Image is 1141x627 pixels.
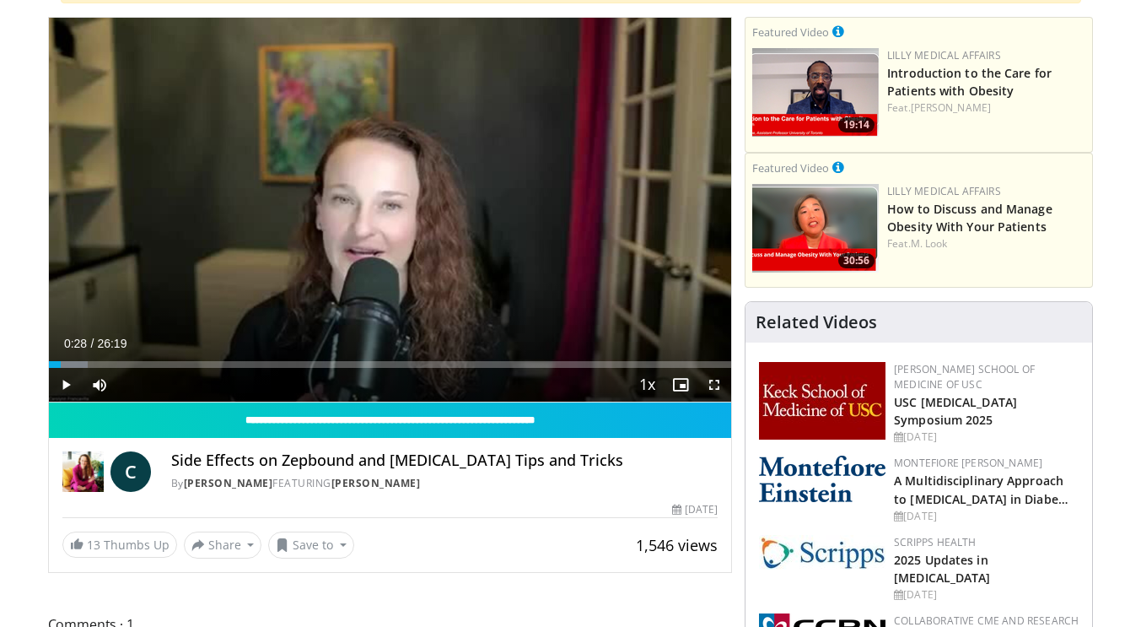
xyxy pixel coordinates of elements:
div: Feat. [887,100,1085,116]
video-js: Video Player [49,18,732,403]
div: Progress Bar [49,361,732,368]
a: [PERSON_NAME] [911,100,991,115]
a: C [110,451,151,492]
button: Enable picture-in-picture mode [664,368,697,402]
span: / [91,337,94,350]
span: 0:28 [64,337,87,350]
h4: Side Effects on Zepbound and [MEDICAL_DATA] Tips and Tricks [171,451,718,470]
button: Fullscreen [697,368,731,402]
a: How to Discuss and Manage Obesity With Your Patients [887,201,1052,235]
a: [PERSON_NAME] [331,476,421,490]
img: 7b941f1f-d101-407a-8bfa-07bd47db01ba.png.150x105_q85_autocrop_double_scale_upscale_version-0.2.jpg [759,362,885,440]
button: Save to [268,532,354,559]
span: 19:14 [838,117,875,132]
a: Lilly Medical Affairs [887,184,1001,198]
div: Feat. [887,236,1085,251]
button: Playback Rate [630,368,664,402]
span: 13 [87,537,100,553]
div: By FEATURING [171,476,718,491]
h4: Related Videos [756,312,877,332]
span: 1,546 views [636,535,718,555]
img: Dr. Carolynn Francavilla [62,451,104,492]
div: [DATE] [894,430,1079,445]
a: A Multidisciplinary Approach to [MEDICAL_DATA] in Diabe… [894,473,1068,506]
a: Scripps Health [894,535,976,549]
img: b0142b4c-93a1-4b58-8f91-5265c282693c.png.150x105_q85_autocrop_double_scale_upscale_version-0.2.png [759,456,885,502]
img: acc2e291-ced4-4dd5-b17b-d06994da28f3.png.150x105_q85_crop-smart_upscale.png [752,48,879,137]
img: c9f2b0b7-b02a-4276-a72a-b0cbb4230bc1.jpg.150x105_q85_autocrop_double_scale_upscale_version-0.2.jpg [759,535,885,570]
div: [DATE] [894,509,1079,524]
span: 26:19 [97,337,126,350]
a: Lilly Medical Affairs [887,48,1001,62]
small: Featured Video [752,160,829,176]
button: Share [184,532,262,559]
img: c98a6a29-1ea0-4bd5-8cf5-4d1e188984a7.png.150x105_q85_crop-smart_upscale.png [752,184,879,273]
a: M. Look [911,236,948,251]
a: 30:56 [752,184,879,273]
a: Introduction to the Care for Patients with Obesity [887,65,1052,99]
button: Play [49,368,83,402]
a: 2025 Updates in [MEDICAL_DATA] [894,552,990,586]
a: 13 Thumbs Up [62,532,177,558]
a: [PERSON_NAME] [184,476,273,490]
span: 30:56 [838,253,875,268]
small: Featured Video [752,24,829,40]
a: 19:14 [752,48,879,137]
button: Mute [83,368,116,402]
div: [DATE] [894,587,1079,603]
div: [DATE] [672,502,718,517]
a: Montefiore [PERSON_NAME] [894,456,1042,470]
a: USC [MEDICAL_DATA] Symposium 2025 [894,394,1017,428]
a: [PERSON_NAME] School of Medicine of USC [894,362,1035,392]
